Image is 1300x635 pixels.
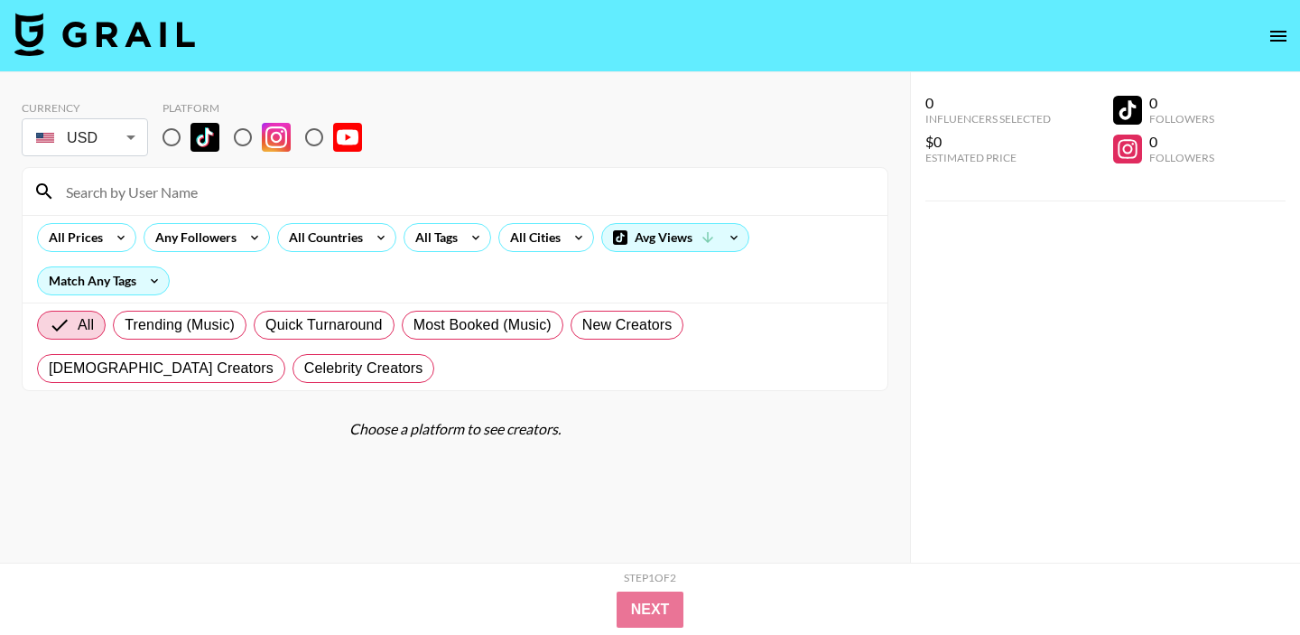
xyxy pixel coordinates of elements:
[78,314,94,336] span: All
[617,592,684,628] button: Next
[22,420,888,438] div: Choose a platform to see creators.
[925,112,1051,126] div: Influencers Selected
[602,224,748,251] div: Avg Views
[925,133,1051,151] div: $0
[925,151,1051,164] div: Estimated Price
[22,101,148,115] div: Currency
[162,101,376,115] div: Platform
[14,13,195,56] img: Grail Talent
[925,94,1051,112] div: 0
[38,224,107,251] div: All Prices
[333,123,362,152] img: YouTube
[190,123,219,152] img: TikTok
[38,267,169,294] div: Match Any Tags
[262,123,291,152] img: Instagram
[624,571,676,584] div: Step 1 of 2
[1149,151,1214,164] div: Followers
[413,314,552,336] span: Most Booked (Music)
[304,358,423,379] span: Celebrity Creators
[582,314,673,336] span: New Creators
[404,224,461,251] div: All Tags
[49,358,274,379] span: [DEMOGRAPHIC_DATA] Creators
[278,224,367,251] div: All Countries
[55,177,877,206] input: Search by User Name
[25,122,144,154] div: USD
[1149,112,1214,126] div: Followers
[265,314,383,336] span: Quick Turnaround
[499,224,564,251] div: All Cities
[1149,94,1214,112] div: 0
[144,224,240,251] div: Any Followers
[125,314,235,336] span: Trending (Music)
[1260,18,1296,54] button: open drawer
[1149,133,1214,151] div: 0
